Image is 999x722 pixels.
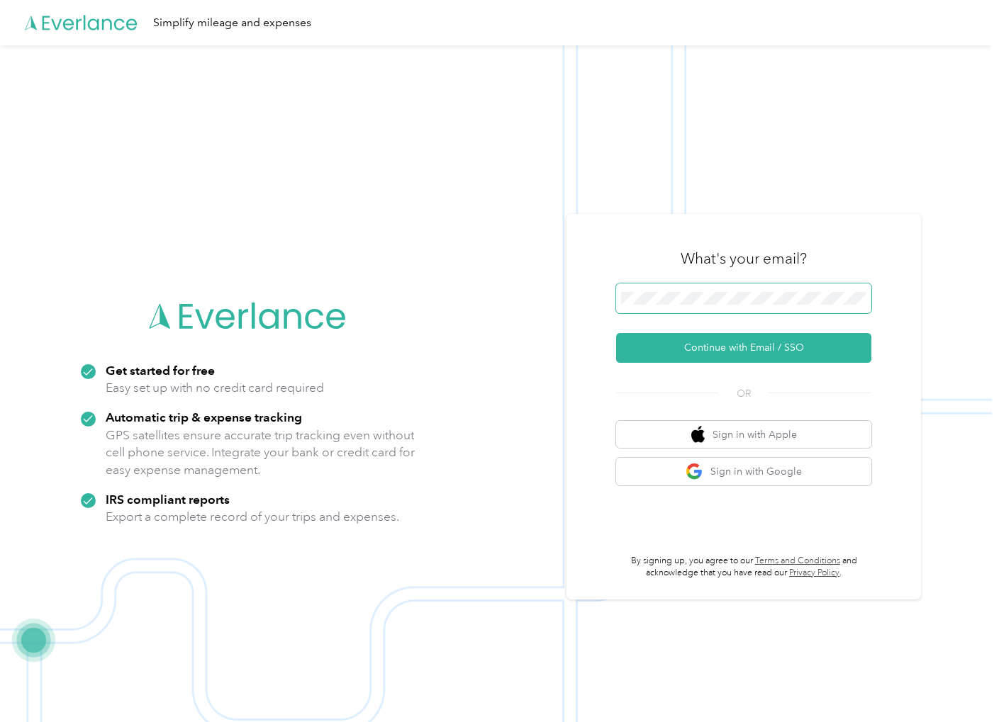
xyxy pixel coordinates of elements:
div: Simplify mileage and expenses [153,14,311,32]
h3: What's your email? [681,249,807,269]
p: Easy set up with no credit card required [106,379,324,397]
button: apple logoSign in with Apple [616,421,871,449]
p: By signing up, you agree to our and acknowledge that you have read our . [616,555,871,580]
button: Continue with Email / SSO [616,333,871,363]
strong: Automatic trip & expense tracking [106,410,302,424]
img: apple logo [691,426,705,444]
p: GPS satellites ensure accurate trip tracking even without cell phone service. Integrate your bank... [106,427,415,479]
a: Privacy Policy [789,568,839,578]
span: OR [719,386,769,401]
a: Terms and Conditions [755,555,840,566]
strong: IRS compliant reports [106,492,230,507]
button: google logoSign in with Google [616,458,871,485]
p: Export a complete record of your trips and expenses. [106,508,399,526]
img: google logo [686,463,703,480]
strong: Get started for free [106,363,215,378]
